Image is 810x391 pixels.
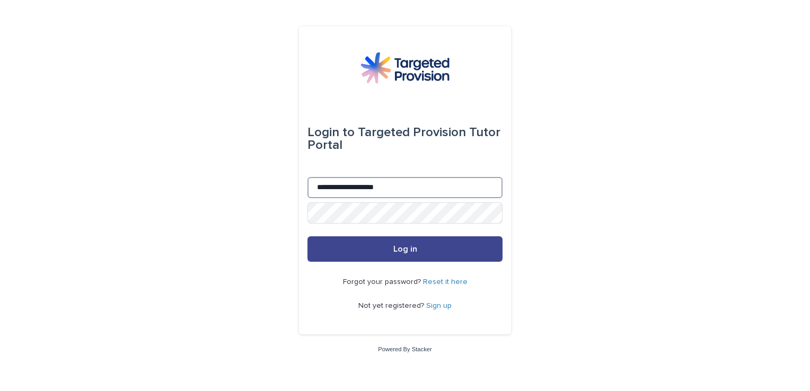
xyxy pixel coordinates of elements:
span: Forgot your password? [343,278,423,286]
span: Not yet registered? [358,302,426,309]
button: Log in [307,236,503,262]
div: Targeted Provision Tutor Portal [307,118,503,160]
span: Login to [307,126,355,139]
a: Reset it here [423,278,468,286]
a: Sign up [426,302,452,309]
a: Powered By Stacker [378,346,432,352]
span: Log in [393,245,417,253]
img: M5nRWzHhSzIhMunXDL62 [360,52,450,84]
